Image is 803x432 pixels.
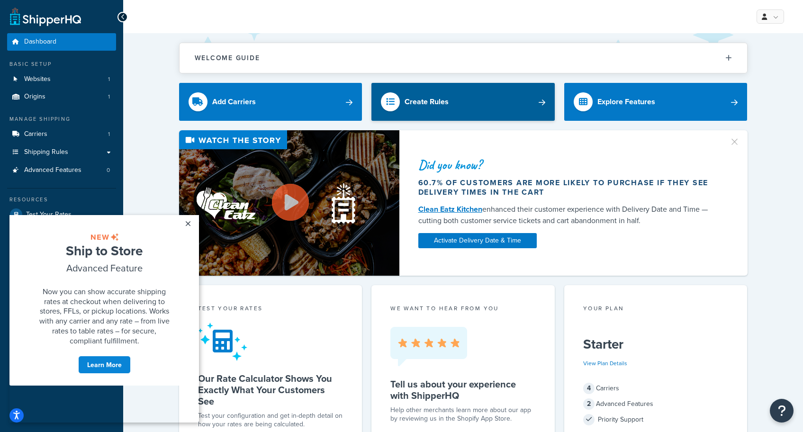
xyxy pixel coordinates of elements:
[107,166,110,174] span: 0
[597,95,655,108] div: Explore Features
[198,412,343,429] div: Test your configuration and get in-depth detail on how your rates are being calculated.
[108,93,110,101] span: 1
[180,43,747,73] button: Welcome Guide
[198,304,343,315] div: Test your rates
[7,126,116,143] li: Carriers
[7,206,116,223] a: Test Your Rates
[583,337,729,352] h5: Starter
[198,373,343,407] h5: Our Rate Calculator Shows You Exactly What Your Customers See
[390,406,536,423] p: Help other merchants learn more about our app by reviewing us in the Shopify App Store.
[583,398,595,410] span: 2
[24,93,45,101] span: Origins
[583,382,729,395] div: Carriers
[418,204,482,215] a: Clean Eatz Kitchen
[390,378,536,401] h5: Tell us about your experience with ShipperHQ
[26,211,72,219] span: Test Your Rates
[179,130,399,276] img: Video thumbnail
[179,83,362,121] a: Add Carriers
[108,75,110,83] span: 1
[69,141,121,159] a: Learn More
[30,71,160,131] span: Now you can show accurate shipping rates at checkout when delivering to stores, FFLs, or pickup l...
[7,88,116,106] li: Origins
[583,304,729,315] div: Your Plan
[418,233,537,248] a: Activate Delivery Date & Time
[371,83,555,121] a: Create Rules
[770,399,794,423] button: Open Resource Center
[7,88,116,106] a: Origins1
[7,115,116,123] div: Manage Shipping
[7,162,116,179] a: Advanced Features0
[212,95,256,108] div: Add Carriers
[405,95,449,108] div: Create Rules
[7,71,116,88] li: Websites
[108,130,110,138] span: 1
[195,54,260,62] h2: Welcome Guide
[583,413,729,426] div: Priority Support
[418,158,718,171] div: Did you know?
[56,26,133,45] span: Ship to Store
[583,383,595,394] span: 4
[583,397,729,411] div: Advanced Features
[7,126,116,143] a: Carriers1
[7,33,116,51] a: Dashboard
[564,83,748,121] a: Explore Features
[7,196,116,204] div: Resources
[7,144,116,161] a: Shipping Rules
[7,259,116,276] a: Help Docs
[24,38,56,46] span: Dashboard
[7,224,116,241] a: Marketplace
[7,71,116,88] a: Websites1
[583,359,627,368] a: View Plan Details
[7,60,116,68] div: Basic Setup
[24,130,47,138] span: Carriers
[24,75,51,83] span: Websites
[57,46,133,60] span: Advanced Feature
[418,178,718,197] div: 60.7% of customers are more likely to purchase if they see delivery times in the cart
[24,166,81,174] span: Advanced Features
[24,148,68,156] span: Shipping Rules
[390,304,536,313] p: we want to hear from you
[7,241,116,258] a: Analytics
[418,204,718,226] div: enhanced their customer experience with Delivery Date and Time — cutting both customer service ti...
[7,162,116,179] li: Advanced Features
